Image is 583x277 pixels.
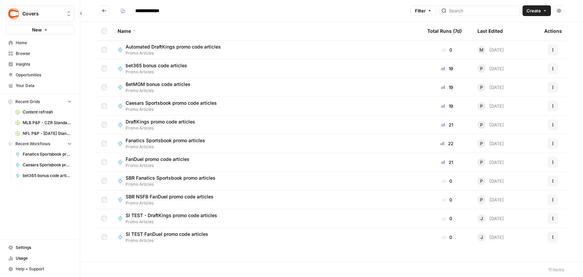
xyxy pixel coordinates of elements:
span: P [480,84,483,91]
button: Recent Workflows [5,139,75,149]
span: P [480,196,483,203]
span: Promo Articles [126,69,192,75]
span: J [480,234,483,241]
span: Your Data [16,83,71,89]
div: [DATE] [477,140,504,148]
div: 11 Items [548,266,564,273]
span: Fanatics Sportsbook promo articles [126,137,205,144]
span: P [480,103,483,109]
span: Promo Articles [126,200,219,206]
button: Help + Support [5,264,75,274]
div: Last Edited [477,22,503,40]
a: Automated DraftKings promo code articlesPromo Articles [118,43,417,56]
span: BetMGM bonus code articles [126,81,190,88]
span: M [479,47,483,53]
span: Promo Articles [126,219,223,225]
a: Content refresh [12,107,75,117]
a: Usage [5,253,75,264]
span: Promo Articles [126,50,226,56]
span: DraftKings promo code articles [126,118,195,125]
span: Covers [22,10,63,17]
span: P [480,159,483,166]
span: New [32,26,42,33]
div: 0 [427,47,467,53]
span: SBR NSFB FanDuel promo code articles [126,193,213,200]
a: Settings [5,242,75,253]
a: BetMGM bonus code articlesPromo Articles [118,81,417,94]
span: P [480,178,483,184]
a: Browse [5,48,75,59]
span: P [480,65,483,72]
span: Home [16,40,71,46]
span: bet365 bonus code articles [23,173,71,179]
span: Filter [415,7,426,14]
span: bet365 bonus code articles [126,62,187,69]
a: SI TEST - DraftKings promo code articlesPromo Articles [118,212,417,225]
div: [DATE] [477,233,504,241]
button: Go back [99,5,110,16]
input: Search [449,7,517,14]
span: Promo Articles [126,163,195,169]
div: [DATE] [477,158,504,166]
div: 19 [427,84,467,91]
span: Help + Support [16,266,71,272]
span: Insights [16,61,71,67]
a: MLB P&P - CZR Standard (Production) Grid [12,117,75,128]
div: 21 [427,121,467,128]
div: 0 [427,234,467,241]
a: DraftKings promo code articlesPromo Articles [118,118,417,131]
span: Promo Articles [126,238,213,244]
a: Home [5,37,75,48]
div: [DATE] [477,83,504,91]
a: Your Data [5,80,75,91]
span: Caesars Sportsbook promo code articles [23,162,71,168]
span: Automated DraftKings promo code articles [126,43,221,50]
span: Promo Articles [126,125,200,131]
span: Promo Articles [126,106,222,112]
span: FanDuel promo code articles [126,156,189,163]
button: Workspace: Covers [5,5,75,22]
a: FanDuel promo code articlesPromo Articles [118,156,417,169]
span: Content refresh [23,109,71,115]
a: SBR Fanatics Sportsbook promo articlesPromo Articles [118,175,417,187]
span: MLB P&P - CZR Standard (Production) Grid [23,120,71,126]
span: P [480,121,483,128]
span: Usage [16,255,71,261]
span: Caesars Sportsbook promo code articles [126,100,217,106]
div: 19 [427,65,467,72]
span: NFL P&P - [DATE] Standard (Production) Grid [23,130,71,136]
div: [DATE] [477,121,504,129]
div: 22 [427,140,467,147]
img: Covers Logo [8,8,20,20]
span: P [480,140,483,147]
span: Fanatics Sportsbook promo articles [23,151,71,157]
a: Fanatics Sportsbook promo articlesPromo Articles [118,137,417,150]
div: [DATE] [477,177,504,185]
div: [DATE] [477,46,504,54]
span: Promo Articles [126,181,221,187]
div: [DATE] [477,196,504,204]
a: Caesars Sportsbook promo code articlesPromo Articles [118,100,417,112]
span: Settings [16,245,71,251]
div: [DATE] [477,65,504,73]
div: 0 [427,196,467,203]
button: Recent Grids [5,97,75,107]
div: Actions [544,22,562,40]
span: Browse [16,51,71,57]
div: 19 [427,103,467,109]
span: J [480,215,483,222]
span: Promo Articles [126,88,196,94]
div: [DATE] [477,214,504,222]
span: SI TEST - DraftKings promo code articles [126,212,217,219]
span: Create [527,7,541,14]
div: Total Runs (7d) [427,22,462,40]
div: [DATE] [477,102,504,110]
div: 0 [427,215,467,222]
span: Opportunities [16,72,71,78]
button: Create [523,5,551,16]
a: Caesars Sportsbook promo code articles [12,160,75,170]
a: Insights [5,59,75,70]
a: SI TEST FanDuel promo code articlesPromo Articles [118,231,417,244]
button: Filter [411,5,436,16]
span: SI TEST FanDuel promo code articles [126,231,208,238]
